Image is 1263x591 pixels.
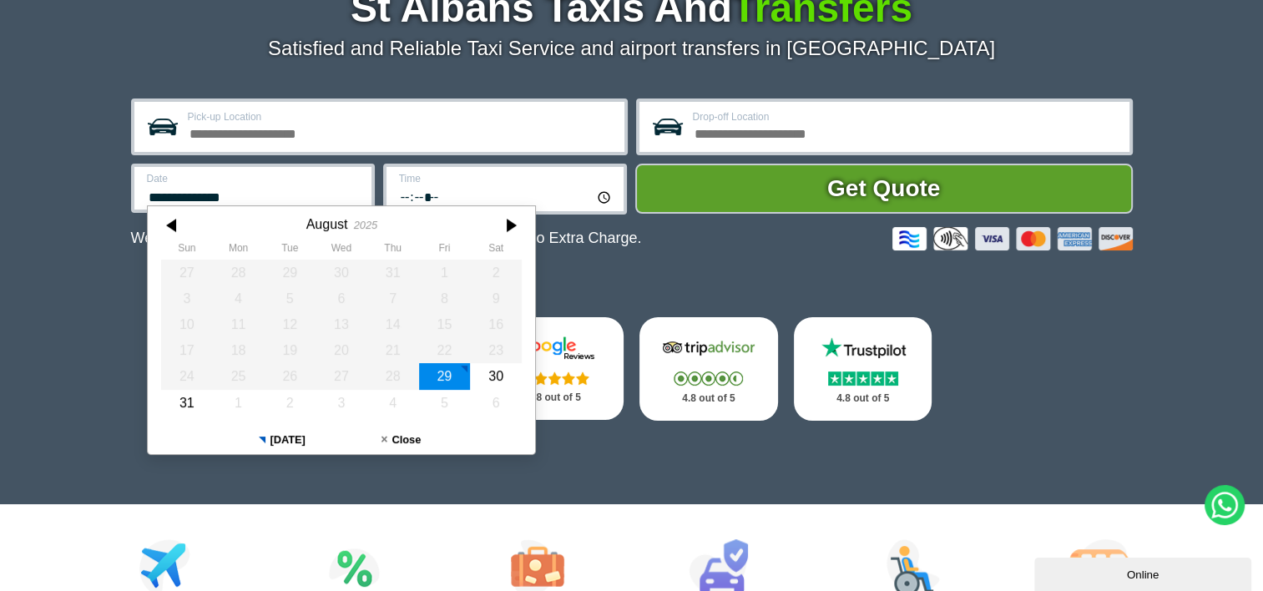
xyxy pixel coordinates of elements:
[316,337,367,363] div: 20 August 2025
[147,174,361,184] label: Date
[161,242,213,259] th: Sunday
[418,311,470,337] div: 15 August 2025
[212,260,264,285] div: 28 July 2025
[470,285,522,311] div: 09 August 2025
[399,174,614,184] label: Time
[504,336,604,361] img: Google
[188,112,614,122] label: Pick-up Location
[470,242,522,259] th: Saturday
[450,230,641,246] span: The Car at No Extra Charge.
[1034,554,1255,591] iframe: chat widget
[418,242,470,259] th: Friday
[470,337,522,363] div: 23 August 2025
[366,363,418,389] div: 28 August 2025
[812,388,914,409] p: 4.8 out of 5
[418,390,470,416] div: 05 September 2025
[161,260,213,285] div: 27 July 2025
[264,390,316,416] div: 02 September 2025
[306,216,347,232] div: August
[161,390,213,416] div: 31 August 2025
[264,363,316,389] div: 26 August 2025
[470,260,522,285] div: 02 August 2025
[366,337,418,363] div: 21 August 2025
[418,260,470,285] div: 01 August 2025
[316,390,367,416] div: 03 September 2025
[161,311,213,337] div: 10 August 2025
[366,242,418,259] th: Thursday
[264,337,316,363] div: 19 August 2025
[520,371,589,385] img: Stars
[366,285,418,311] div: 07 August 2025
[366,311,418,337] div: 14 August 2025
[470,311,522,337] div: 16 August 2025
[813,336,913,361] img: Trustpilot
[316,311,367,337] div: 13 August 2025
[161,363,213,389] div: 24 August 2025
[161,337,213,363] div: 17 August 2025
[212,311,264,337] div: 11 August 2025
[503,387,605,408] p: 4.8 out of 5
[222,426,341,454] button: [DATE]
[212,285,264,311] div: 04 August 2025
[264,311,316,337] div: 12 August 2025
[639,317,778,421] a: Tripadvisor Stars 4.8 out of 5
[693,112,1119,122] label: Drop-off Location
[161,285,213,311] div: 03 August 2025
[470,363,522,389] div: 30 August 2025
[418,285,470,311] div: 08 August 2025
[366,260,418,285] div: 31 July 2025
[418,337,470,363] div: 22 August 2025
[316,260,367,285] div: 30 July 2025
[316,242,367,259] th: Wednesday
[366,390,418,416] div: 04 September 2025
[674,371,743,386] img: Stars
[341,426,461,454] button: Close
[470,390,522,416] div: 06 September 2025
[659,336,759,361] img: Tripadvisor
[828,371,898,386] img: Stars
[212,337,264,363] div: 18 August 2025
[353,219,376,231] div: 2025
[485,317,624,420] a: Google Stars 4.8 out of 5
[212,363,264,389] div: 25 August 2025
[658,388,760,409] p: 4.8 out of 5
[418,363,470,389] div: 29 August 2025
[264,285,316,311] div: 05 August 2025
[212,390,264,416] div: 01 September 2025
[131,37,1133,60] p: Satisfied and Reliable Taxi Service and airport transfers in [GEOGRAPHIC_DATA]
[264,260,316,285] div: 29 July 2025
[316,285,367,311] div: 06 August 2025
[131,230,642,247] p: We Now Accept Card & Contactless Payment In
[316,363,367,389] div: 27 August 2025
[635,164,1133,214] button: Get Quote
[892,227,1133,250] img: Credit And Debit Cards
[264,242,316,259] th: Tuesday
[794,317,932,421] a: Trustpilot Stars 4.8 out of 5
[212,242,264,259] th: Monday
